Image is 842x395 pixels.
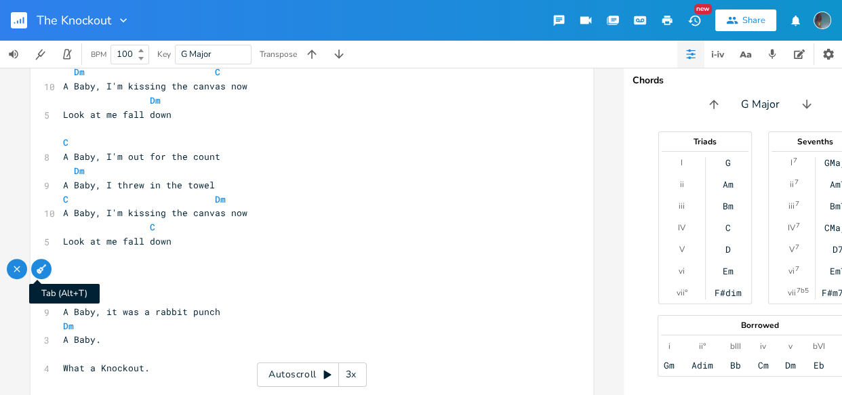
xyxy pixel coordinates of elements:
[789,244,795,255] div: V
[63,306,220,318] span: A Baby, it was a rabbit punch
[788,341,793,352] div: v
[730,360,741,371] div: Bb
[63,207,247,219] span: A Baby, I'm kissing the canvas now
[63,108,172,121] span: Look at me fall down
[730,341,741,352] div: bIII
[741,97,780,112] span: G Major
[63,333,101,346] span: A Baby.
[813,341,825,352] div: bVI
[339,362,363,387] div: 3x
[37,14,111,26] span: The Knockout
[31,258,52,280] button: Tab (Alt+T)
[788,287,796,298] div: vii
[723,179,734,190] div: Am
[681,8,708,33] button: New
[74,165,85,177] span: Dm
[788,222,795,233] div: IV
[664,360,675,371] div: Gm
[694,4,712,14] div: New
[63,80,247,92] span: A Baby, I'm kissing the canvas now
[797,285,809,296] sup: 7b5
[157,50,171,58] div: Key
[723,266,734,276] div: Em
[796,220,800,231] sup: 7
[793,155,797,166] sup: 7
[725,222,731,233] div: C
[63,362,150,374] span: What a Knockout.
[715,287,742,298] div: F#dim
[742,14,765,26] div: Share
[668,341,670,352] div: i
[679,244,685,255] div: V
[814,12,831,29] img: Caio Langlois
[215,193,226,205] span: Dm
[260,50,297,58] div: Transpose
[677,287,687,298] div: vii°
[63,150,220,163] span: A Baby, I'm out for the count
[760,341,766,352] div: iv
[715,9,776,31] button: Share
[150,221,155,233] span: C
[785,360,796,371] div: Dm
[790,157,793,168] div: I
[788,266,795,276] div: vi
[795,242,799,253] sup: 7
[725,244,731,255] div: D
[795,199,799,209] sup: 7
[691,360,713,371] div: Adim
[150,94,161,106] span: Dm
[679,266,685,276] div: vi
[725,157,731,168] div: G
[723,201,734,211] div: Bm
[678,222,685,233] div: IV
[790,179,794,190] div: ii
[63,291,68,304] span: C
[91,51,106,58] div: BPM
[757,360,768,371] div: Cm
[63,136,68,148] span: C
[814,360,824,371] div: Eb
[681,157,683,168] div: I
[795,264,799,274] sup: 7
[659,138,751,146] div: Triads
[63,235,172,247] span: Look at me fall down
[680,179,684,190] div: ii
[181,48,212,60] span: G Major
[74,66,85,78] span: Dm
[257,362,367,387] div: Autoscroll
[63,193,68,205] span: C
[215,66,220,78] span: C
[795,177,799,188] sup: 7
[788,201,795,211] div: iii
[63,179,215,191] span: A Baby, I threw in the towel
[679,201,685,211] div: iii
[63,320,74,332] span: Dm
[699,341,706,352] div: ii°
